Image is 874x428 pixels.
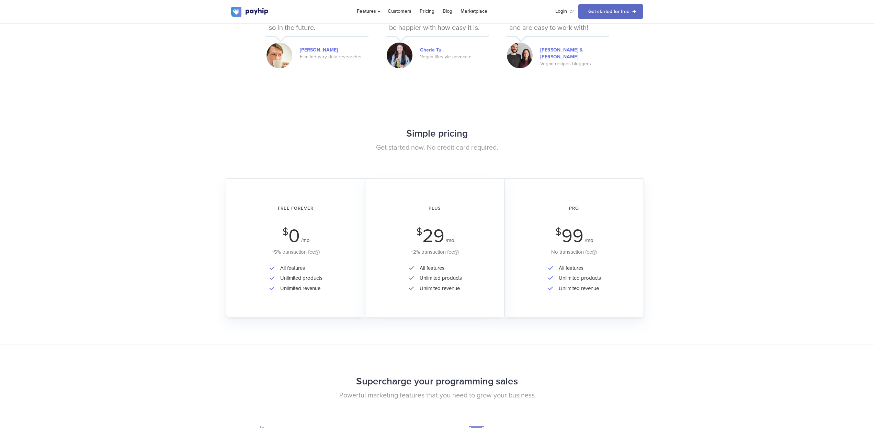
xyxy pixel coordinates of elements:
[282,228,288,236] span: $
[540,47,583,60] a: [PERSON_NAME] & [PERSON_NAME]
[301,237,310,243] span: /mo
[422,225,444,247] span: 29
[578,4,643,19] a: Get started for free
[300,54,368,60] div: Film industry data researcher
[231,372,643,391] h2: Supercharge your programming sales
[555,284,601,293] li: Unlimited revenue
[514,248,634,256] div: No transaction fee
[416,284,462,293] li: Unlimited revenue
[555,273,601,283] li: Unlimited products
[540,60,609,67] div: Vegan recipes bloggers
[555,228,561,236] span: $
[277,284,322,293] li: Unlimited revenue
[561,225,583,247] span: 99
[387,43,412,68] img: 1.jpg
[375,199,495,218] h2: Plus
[231,7,269,17] img: logo.svg
[300,47,338,53] a: [PERSON_NAME]
[277,263,322,273] li: All features
[288,225,300,247] span: 0
[416,273,462,283] li: Unlimited products
[514,199,634,218] h2: Pro
[507,43,533,68] img: 3-optimised.png
[236,248,356,256] div: +5% transaction fee
[375,248,495,256] div: +2% transaction fee
[231,143,643,153] p: Get started now. No credit card required.
[277,273,322,283] li: Unlimited products
[420,47,441,53] a: Cherie Tu
[446,237,454,243] span: /mo
[357,8,379,14] span: Features
[231,125,643,143] h2: Simple pricing
[231,391,643,401] p: Powerful marketing features that you need to grow your business
[585,237,593,243] span: /mo
[420,54,489,60] div: Vegan lifestyle advocate
[416,228,422,236] span: $
[555,263,601,273] li: All features
[236,199,356,218] h2: Free Forever
[416,263,462,273] li: All features
[266,43,292,68] img: 2.jpg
